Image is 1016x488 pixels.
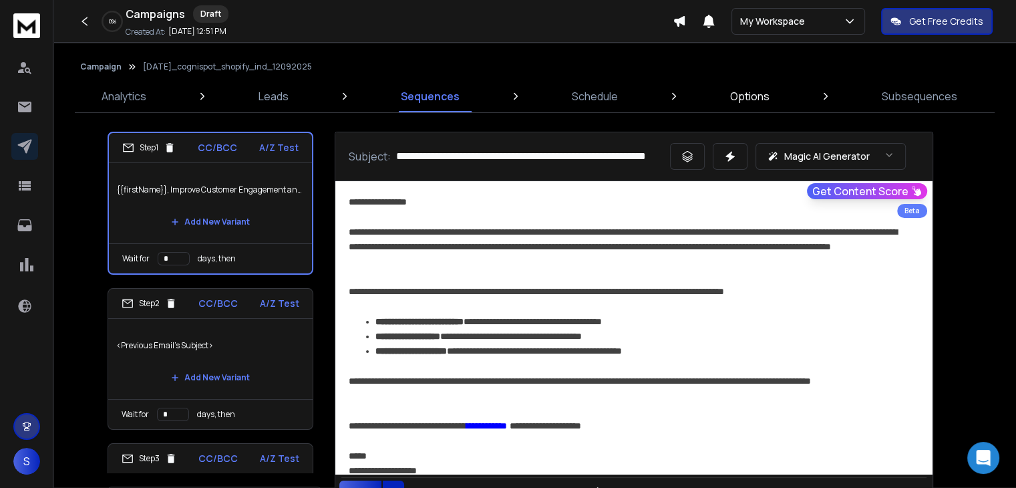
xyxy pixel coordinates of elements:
div: Beta [897,204,927,218]
p: Analytics [102,88,146,104]
p: CC/BCC [198,297,238,310]
p: [DATE]_cognispot_shopify_ind_12092025 [143,62,312,72]
p: Get Free Credits [909,15,983,28]
p: days, then [198,253,236,264]
p: <Previous Email's Subject> [116,327,305,364]
p: Subsequences [882,88,957,104]
a: Schedule [564,80,626,112]
a: Analytics [94,80,154,112]
li: Step1CC/BCCA/Z Test{{firstName}}, Improve Customer Engagement and Revenue with AIAdd New VariantW... [108,132,313,275]
p: Leads [259,88,289,104]
button: S [13,448,40,475]
p: Sequences [401,88,460,104]
p: [DATE] 12:51 PM [168,26,226,37]
button: Campaign [80,62,122,72]
div: Step 3 [122,453,177,465]
div: Draft [193,5,228,23]
a: Subsequences [874,80,965,112]
button: Get Content Score [807,183,927,199]
p: Subject: [349,148,391,164]
p: Created At: [126,27,166,37]
button: Magic AI Generator [755,143,906,170]
p: My Workspace [740,15,810,28]
div: Step 1 [122,142,176,154]
h1: Campaigns [126,6,185,22]
p: CC/BCC [198,141,237,154]
button: Add New Variant [160,364,261,391]
p: days, then [197,409,235,420]
div: Step 2 [122,297,177,310]
p: CC/BCC [198,452,238,465]
p: A/Z Test [260,452,299,465]
a: Sequences [393,80,468,112]
p: {{firstName}}, Improve Customer Engagement and Revenue with AI [117,171,304,209]
a: Options [722,80,778,112]
li: Step2CC/BCCA/Z Test<Previous Email's Subject>Add New VariantWait fordays, then [108,288,313,430]
button: Get Free Credits [881,8,993,35]
p: Wait for [122,409,149,420]
img: logo [13,13,40,38]
p: Wait for [122,253,150,264]
p: Magic AI Generator [784,150,870,163]
p: Schedule [572,88,618,104]
p: A/Z Test [260,297,299,310]
button: Add New Variant [160,209,261,235]
a: Leads [250,80,297,112]
p: 0 % [109,17,116,25]
div: Open Intercom Messenger [967,442,999,474]
p: A/Z Test [259,141,299,154]
p: Options [730,88,770,104]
